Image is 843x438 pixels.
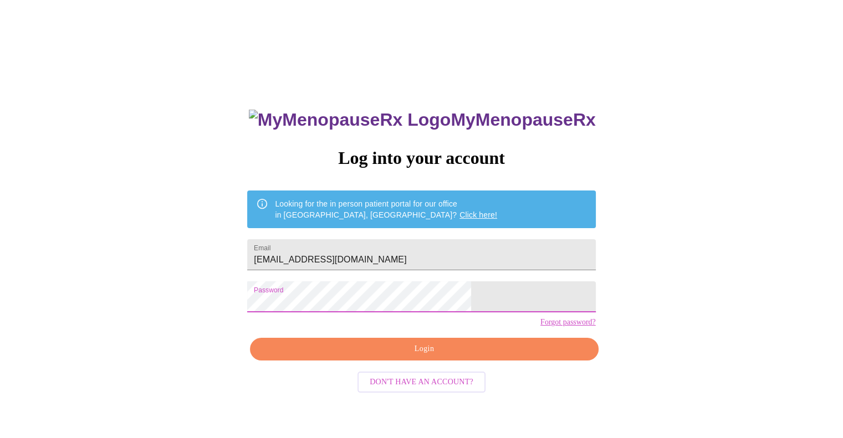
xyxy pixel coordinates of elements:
span: Login [263,342,585,356]
button: Login [250,338,598,360]
a: Click here! [459,210,497,219]
a: Don't have an account? [355,377,488,386]
span: Don't have an account? [370,375,473,389]
button: Don't have an account? [357,372,486,393]
div: Looking for the in person patient portal for our office in [GEOGRAPHIC_DATA], [GEOGRAPHIC_DATA]? [275,194,497,225]
a: Forgot password? [540,318,596,327]
h3: Log into your account [247,148,595,168]
h3: MyMenopauseRx [249,110,596,130]
img: MyMenopauseRx Logo [249,110,451,130]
